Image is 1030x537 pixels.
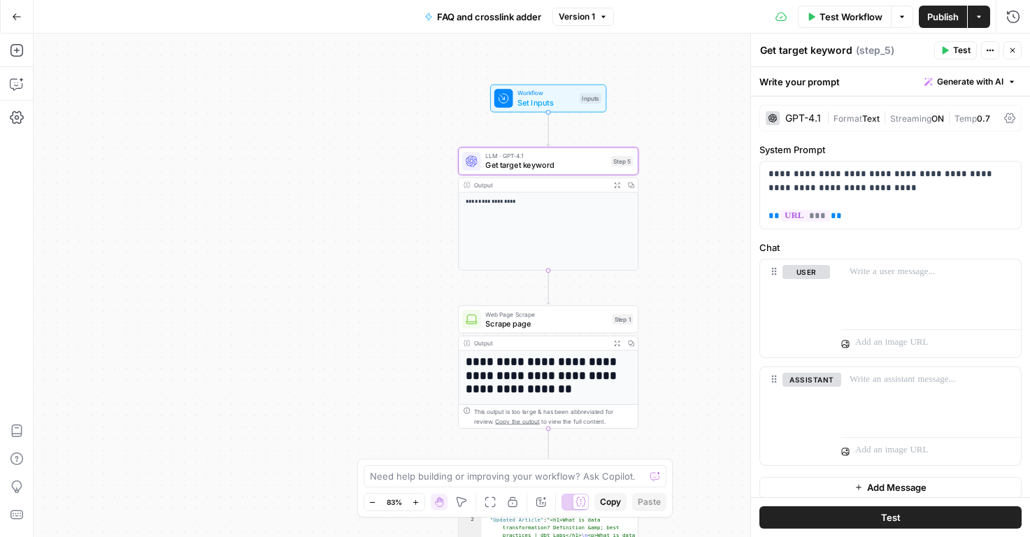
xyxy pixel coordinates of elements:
g: Edge from start to step_5 [547,113,550,146]
span: Copy [600,496,621,508]
button: Copy [594,493,627,511]
span: Streaming [890,113,931,124]
span: Test [881,510,901,524]
span: Workflow [517,89,575,98]
span: Temp [954,113,977,124]
button: Publish [919,6,967,28]
span: Version 1 [559,10,595,23]
span: Format [834,113,862,124]
textarea: Get target keyword [760,43,852,57]
g: Edge from step_5 to step_1 [547,271,550,304]
button: Test Workflow [798,6,891,28]
div: Step 5 [611,156,634,166]
span: Generate with AI [937,76,1003,88]
span: Test Workflow [820,10,882,24]
div: This output is too large & has been abbreviated for review. to view the full content. [474,407,634,426]
label: System Prompt [759,143,1022,157]
div: user [760,259,830,357]
div: Inputs [580,93,601,103]
button: Add Message [759,477,1022,498]
span: Scrape page [485,317,608,329]
button: Test [934,41,977,59]
span: 0.7 [977,113,990,124]
div: Write your prompt [751,67,1030,96]
span: FAQ and crosslink adder [437,10,541,24]
span: | [827,110,834,124]
span: | [944,110,954,124]
button: Version 1 [552,8,614,26]
button: user [782,265,830,279]
span: Publish [927,10,959,24]
div: WorkflowSet InputsInputs [458,85,638,113]
span: LLM · GPT-4.1 [485,151,606,160]
span: ( step_5 ) [856,43,894,57]
span: Test [953,44,971,57]
button: Generate with AI [919,73,1022,91]
span: ON [931,113,944,124]
button: assistant [782,373,841,387]
button: FAQ and crosslink adder [416,6,550,28]
span: Set Inputs [517,96,575,108]
label: Chat [759,241,1022,255]
span: Get target keyword [485,159,606,171]
div: GPT-4.1 [785,113,821,123]
div: assistant [760,367,830,465]
span: 83% [387,496,402,508]
div: Step 1 [613,314,634,324]
div: Output [474,180,607,189]
button: Test [759,506,1022,529]
span: Copy the output [495,417,539,424]
span: | [880,110,890,124]
button: Paste [632,493,666,511]
span: Text [862,113,880,124]
div: Output [474,338,607,348]
g: Edge from step_1 to step_3 [547,429,550,462]
span: Add Message [867,480,927,494]
span: Paste [638,496,661,508]
span: Web Page Scrape [485,310,608,319]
